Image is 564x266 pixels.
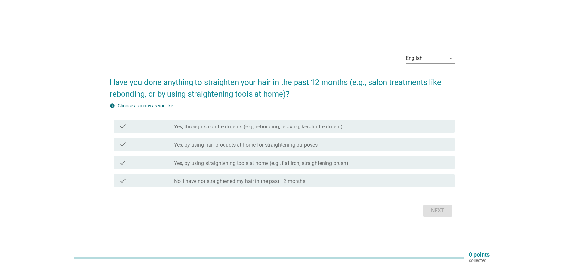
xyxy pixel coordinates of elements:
[119,177,127,185] i: check
[119,159,127,166] i: check
[447,54,455,62] i: arrow_drop_down
[469,252,490,258] p: 0 points
[174,142,318,148] label: Yes, by using hair products at home for straightening purposes
[110,103,115,108] i: info
[118,103,173,108] label: Choose as many as you like
[469,258,490,263] p: collected
[174,124,343,130] label: Yes, through salon treatments (e.g., rebonding, relaxing, keratin treatment)
[110,70,455,100] h2: Have you done anything to straighten your hair in the past 12 months (e.g., salon treatments like...
[174,160,348,166] label: Yes, by using straightening tools at home (e.g., flat iron, straightening brush)
[406,55,423,61] div: English
[174,178,305,185] label: No, I have not straightened my hair in the past 12 months
[119,140,127,148] i: check
[119,122,127,130] i: check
